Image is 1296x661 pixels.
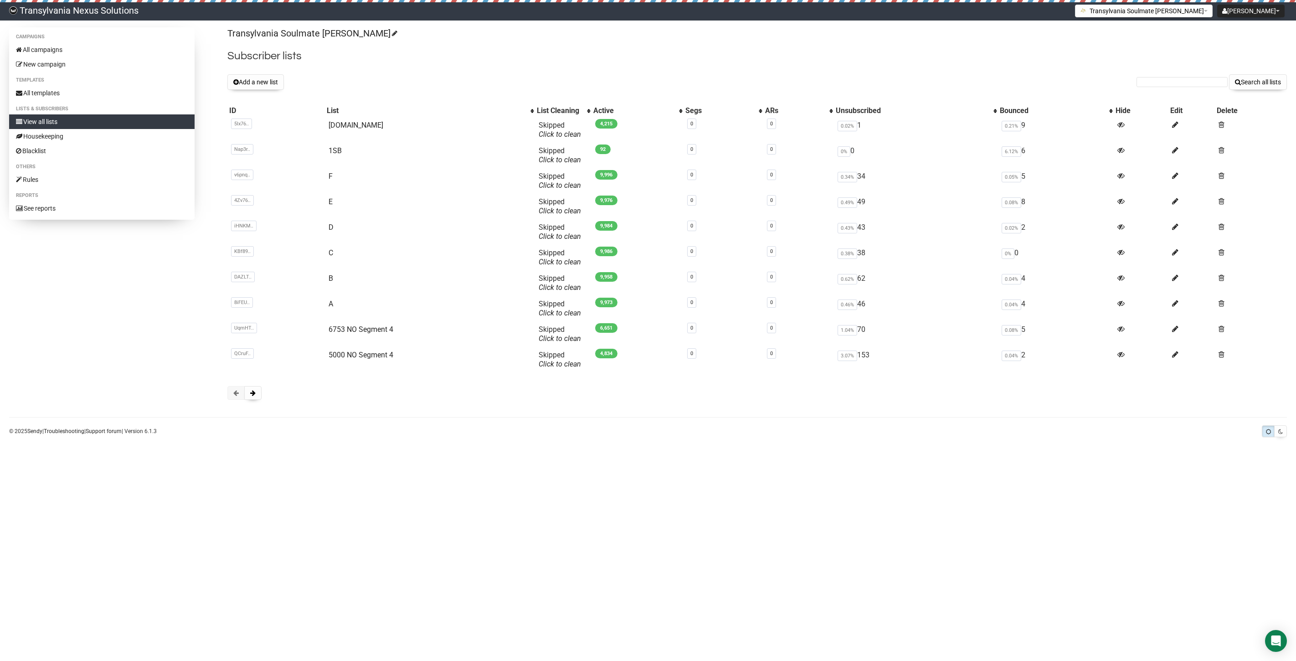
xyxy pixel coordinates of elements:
a: 0 [770,300,773,305]
a: 0 [770,325,773,331]
a: 0 [690,197,693,203]
th: Unsubscribed: No sort applied, activate to apply an ascending sort [834,104,998,117]
a: 0 [690,325,693,331]
span: Skipped [539,172,581,190]
div: Active [593,106,674,115]
a: All campaigns [9,42,195,57]
a: Click to clean [539,309,581,317]
span: 0% [838,146,850,157]
a: B [329,274,333,283]
span: 3.07% [838,351,857,361]
div: Open Intercom Messenger [1265,630,1287,652]
a: 0 [690,248,693,254]
span: KBf89.. [231,246,254,257]
button: [PERSON_NAME] [1217,5,1285,17]
span: Nap3r.. [231,144,253,155]
span: 0.04% [1002,274,1021,284]
button: Search all lists [1229,74,1287,90]
li: Lists & subscribers [9,103,195,114]
th: Active: No sort applied, activate to apply an ascending sort [591,104,684,117]
span: 4,215 [595,119,617,129]
span: 0.38% [838,248,857,259]
span: 4,834 [595,349,617,358]
span: 92 [595,145,611,154]
a: 0 [690,274,693,280]
h2: Subscriber lists [227,48,1287,64]
td: 38 [834,245,998,270]
a: 0 [770,248,773,254]
a: 0 [770,146,773,152]
a: Blacklist [9,144,195,158]
span: 9,986 [595,247,617,256]
a: Housekeeping [9,129,195,144]
span: 0.46% [838,300,857,310]
span: DAZLT.. [231,272,255,282]
td: 70 [834,321,998,347]
span: Skipped [539,146,581,164]
a: 0 [770,351,773,356]
td: 4 [998,296,1114,321]
span: 6,651 [595,323,617,333]
div: List [327,106,526,115]
a: 5000 NO Segment 4 [329,351,393,359]
a: 0 [690,351,693,356]
a: Click to clean [539,155,581,164]
td: 6 [998,143,1114,168]
a: All templates [9,86,195,100]
span: Skipped [539,248,581,266]
a: 0 [770,223,773,229]
a: 1SB [329,146,342,155]
li: Templates [9,75,195,86]
th: Bounced: No sort applied, activate to apply an ascending sort [998,104,1114,117]
td: 0 [998,245,1114,270]
th: ARs: No sort applied, activate to apply an ascending sort [763,104,834,117]
span: QCruF.. [231,348,254,359]
span: 6.12% [1002,146,1021,157]
a: 0 [690,121,693,127]
a: 0 [690,146,693,152]
td: 9 [998,117,1114,143]
td: 34 [834,168,998,194]
img: 1.png [1080,7,1087,14]
a: Click to clean [539,181,581,190]
a: Click to clean [539,258,581,266]
td: 2 [998,219,1114,245]
th: ID: No sort applied, sorting is disabled [227,104,324,117]
a: 6753 NO Segment 4 [329,325,393,334]
a: A [329,300,333,308]
a: Click to clean [539,130,581,139]
span: 0.04% [1002,351,1021,361]
th: Hide: No sort applied, sorting is disabled [1114,104,1168,117]
span: 0.43% [838,223,857,233]
span: 4Zv76.. [231,195,254,206]
th: Segs: No sort applied, activate to apply an ascending sort [684,104,763,117]
a: Support forum [86,428,122,434]
a: Rules [9,172,195,187]
td: 5 [998,168,1114,194]
div: Segs [685,106,754,115]
td: 4 [998,270,1114,296]
span: Skipped [539,351,581,368]
td: 2 [998,347,1114,372]
span: Skipped [539,197,581,215]
div: Unsubscribed [836,106,988,115]
span: 0.02% [838,121,857,131]
li: Campaigns [9,31,195,42]
a: 0 [770,274,773,280]
span: 0.04% [1002,300,1021,310]
a: E [329,197,333,206]
th: Edit: No sort applied, sorting is disabled [1168,104,1215,117]
div: Edit [1170,106,1213,115]
span: Skipped [539,223,581,241]
span: 0.08% [1002,197,1021,208]
td: 49 [834,194,998,219]
a: Sendy [27,428,42,434]
a: 0 [770,121,773,127]
div: List Cleaning [537,106,582,115]
a: Click to clean [539,283,581,292]
a: 0 [770,172,773,178]
td: 1 [834,117,998,143]
span: 0.49% [838,197,857,208]
span: 8iFEU.. [231,297,253,308]
td: 8 [998,194,1114,219]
